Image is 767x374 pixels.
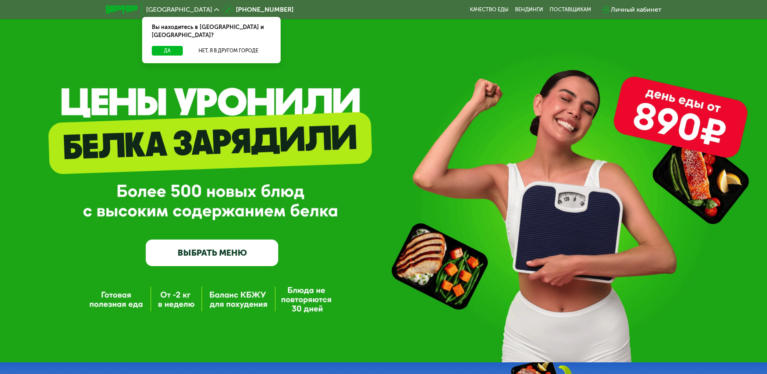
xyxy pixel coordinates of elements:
[146,240,278,266] a: ВЫБРАТЬ МЕНЮ
[470,6,509,13] a: Качество еды
[611,5,662,14] div: Личный кабинет
[146,6,212,13] span: [GEOGRAPHIC_DATA]
[142,17,281,46] div: Вы находитесь в [GEOGRAPHIC_DATA] и [GEOGRAPHIC_DATA]?
[515,6,543,13] a: Вендинги
[186,46,271,56] button: Нет, я в другом городе
[223,5,294,14] a: [PHONE_NUMBER]
[550,6,591,13] div: поставщикам
[152,46,183,56] button: Да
